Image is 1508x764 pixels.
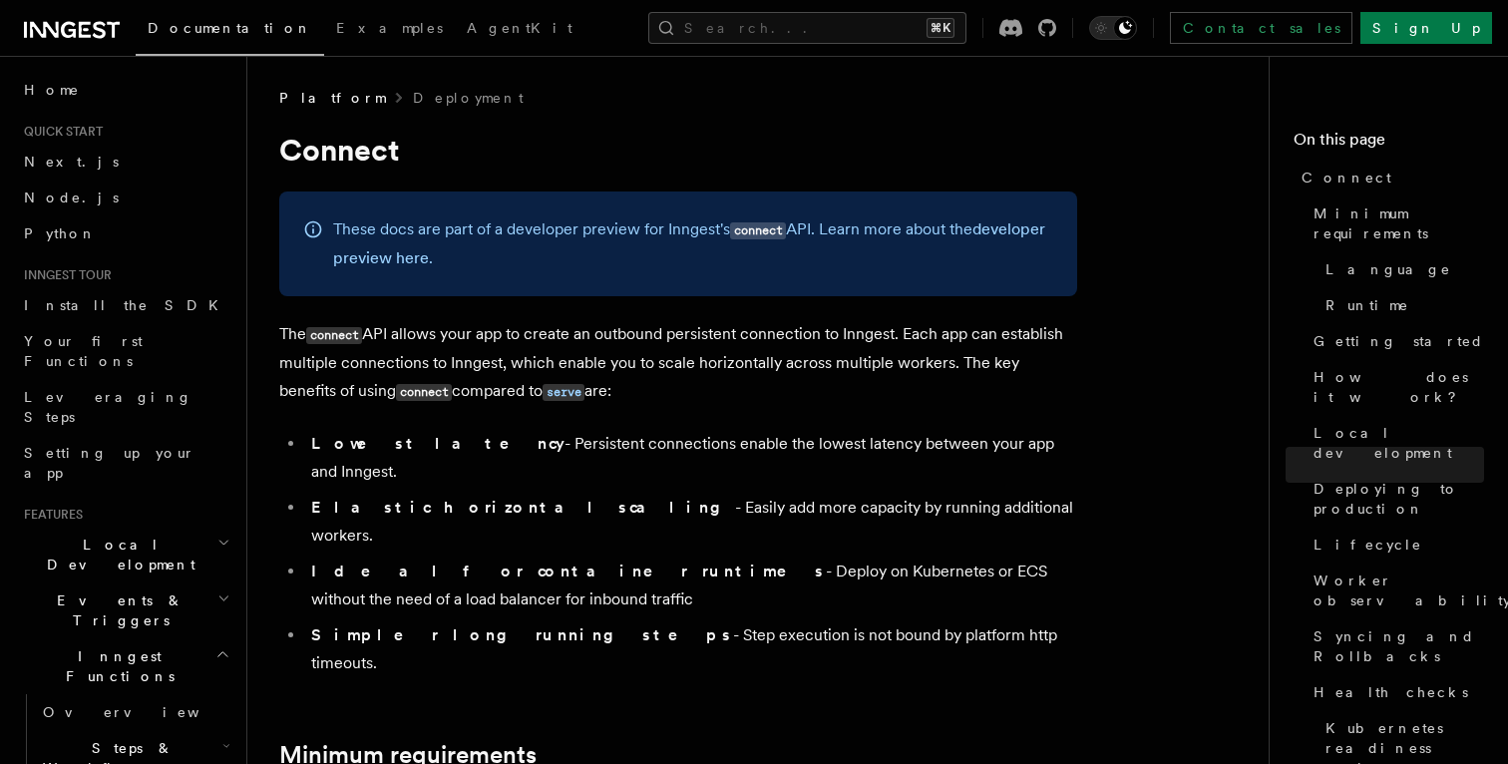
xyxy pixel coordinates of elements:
[1314,682,1468,702] span: Health checks
[1306,563,1484,618] a: Worker observability
[1314,535,1422,555] span: Lifecycle
[543,384,584,401] code: serve
[24,333,143,369] span: Your first Functions
[1314,479,1484,519] span: Deploying to production
[24,225,97,241] span: Python
[1306,415,1484,471] a: Local development
[1306,618,1484,674] a: Syncing and Rollbacks
[324,6,455,54] a: Examples
[279,132,1077,168] h1: Connect
[1314,203,1484,243] span: Minimum requirements
[24,297,230,313] span: Install the SDK
[413,88,524,108] a: Deployment
[35,694,234,730] a: Overview
[1306,195,1484,251] a: Minimum requirements
[1360,12,1492,44] a: Sign Up
[648,12,966,44] button: Search...⌘K
[279,88,385,108] span: Platform
[16,435,234,491] a: Setting up your app
[16,267,112,283] span: Inngest tour
[543,381,584,400] a: serve
[43,704,248,720] span: Overview
[336,20,443,36] span: Examples
[136,6,324,56] a: Documentation
[1294,128,1484,160] h4: On this page
[16,379,234,435] a: Leveraging Steps
[16,72,234,108] a: Home
[927,18,954,38] kbd: ⌘K
[24,190,119,205] span: Node.js
[305,430,1077,486] li: - Persistent connections enable the lowest latency between your app and Inngest.
[16,124,103,140] span: Quick start
[1294,160,1484,195] a: Connect
[1325,295,1409,315] span: Runtime
[16,507,83,523] span: Features
[1306,323,1484,359] a: Getting started
[305,494,1077,550] li: - Easily add more capacity by running additional workers.
[730,222,786,239] code: connect
[311,562,826,580] strong: Ideal for container runtimes
[1170,12,1352,44] a: Contact sales
[1306,471,1484,527] a: Deploying to production
[16,590,217,630] span: Events & Triggers
[16,144,234,180] a: Next.js
[1314,626,1484,666] span: Syncing and Rollbacks
[1306,527,1484,563] a: Lifecycle
[16,638,234,694] button: Inngest Functions
[1318,287,1484,323] a: Runtime
[16,535,217,574] span: Local Development
[16,582,234,638] button: Events & Triggers
[279,320,1077,406] p: The API allows your app to create an outbound persistent connection to Inngest. Each app can esta...
[16,215,234,251] a: Python
[311,498,735,517] strong: Elastic horizontal scaling
[1318,251,1484,287] a: Language
[1302,168,1391,188] span: Connect
[396,384,452,401] code: connect
[1306,359,1484,415] a: How does it work?
[148,20,312,36] span: Documentation
[1089,16,1137,40] button: Toggle dark mode
[24,80,80,100] span: Home
[467,20,572,36] span: AgentKit
[24,154,119,170] span: Next.js
[16,323,234,379] a: Your first Functions
[24,389,192,425] span: Leveraging Steps
[1314,423,1484,463] span: Local development
[16,287,234,323] a: Install the SDK
[16,527,234,582] button: Local Development
[1325,259,1451,279] span: Language
[1306,674,1484,710] a: Health checks
[305,621,1077,677] li: - Step execution is not bound by platform http timeouts.
[455,6,584,54] a: AgentKit
[16,646,215,686] span: Inngest Functions
[306,327,362,344] code: connect
[16,180,234,215] a: Node.js
[1314,331,1484,351] span: Getting started
[305,558,1077,613] li: - Deploy on Kubernetes or ECS without the need of a load balancer for inbound traffic
[311,625,733,644] strong: Simpler long running steps
[24,445,195,481] span: Setting up your app
[1314,367,1484,407] span: How does it work?
[333,215,1053,272] p: These docs are part of a developer preview for Inngest's API. Learn more about the .
[311,434,565,453] strong: Lowest latency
